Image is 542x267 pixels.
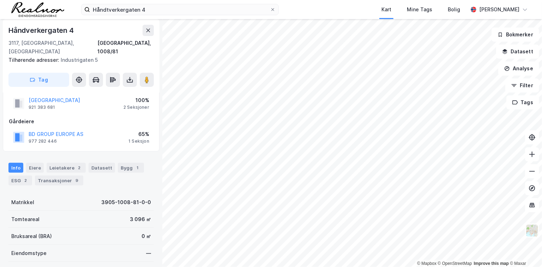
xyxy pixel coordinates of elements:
[141,232,151,241] div: 0 ㎡
[498,61,539,76] button: Analyse
[90,4,270,15] input: Søk på adresse, matrikkel, gårdeiere, leietakere eller personer
[492,28,539,42] button: Bokmerker
[89,163,115,173] div: Datasett
[525,224,539,237] img: Z
[73,177,80,184] div: 9
[8,163,23,173] div: Info
[8,176,32,185] div: ESG
[448,5,460,14] div: Bolig
[506,95,539,109] button: Tags
[505,78,539,93] button: Filter
[35,176,83,185] div: Transaksjoner
[8,39,97,56] div: 3117, [GEOGRAPHIC_DATA], [GEOGRAPHIC_DATA]
[9,117,153,126] div: Gårdeiere
[128,130,149,138] div: 65%
[507,233,542,267] iframe: Chat Widget
[496,44,539,59] button: Datasett
[128,138,149,144] div: 1 Seksjon
[124,96,149,105] div: 100%
[22,177,29,184] div: 2
[11,232,52,241] div: Bruksareal (BRA)
[507,233,542,267] div: Kontrollprogram for chat
[101,198,151,207] div: 3905-1008-81-0-0
[8,56,148,64] div: Industrigaten 5
[11,215,40,224] div: Tomteareal
[130,215,151,224] div: 3 096 ㎡
[8,57,61,63] span: Tilhørende adresser:
[47,163,86,173] div: Leietakere
[11,249,47,257] div: Eiendomstype
[11,198,34,207] div: Matrikkel
[11,2,64,17] img: realnor-logo.934646d98de889bb5806.png
[407,5,432,14] div: Mine Tags
[381,5,391,14] div: Kart
[417,261,436,266] a: Mapbox
[8,73,69,87] button: Tag
[29,105,55,110] div: 921 383 681
[97,39,154,56] div: [GEOGRAPHIC_DATA], 1008/81
[479,5,519,14] div: [PERSON_NAME]
[134,164,141,171] div: 1
[474,261,509,266] a: Improve this map
[8,25,75,36] div: Håndverkergaten 4
[76,164,83,171] div: 2
[118,163,144,173] div: Bygg
[124,105,149,110] div: 2 Seksjoner
[146,249,151,257] div: —
[29,138,57,144] div: 977 282 446
[438,261,472,266] a: OpenStreetMap
[26,163,44,173] div: Eiere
